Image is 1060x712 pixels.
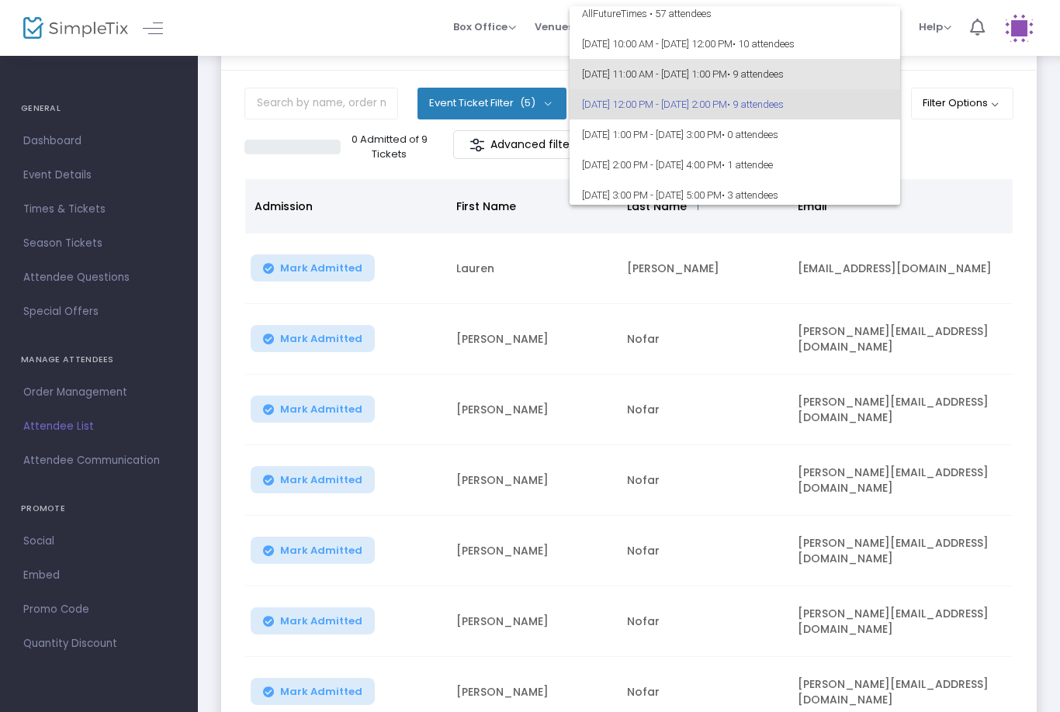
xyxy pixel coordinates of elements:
span: [DATE] 1:00 PM - [DATE] 3:00 PM [582,119,888,150]
span: • 0 attendees [722,129,778,140]
span: • 9 attendees [727,68,784,80]
span: • 3 attendees [722,189,778,201]
span: • 10 attendees [733,38,795,50]
span: • 1 attendee [722,159,773,171]
span: [DATE] 2:00 PM - [DATE] 4:00 PM [582,150,888,180]
span: • 9 attendees [727,99,784,110]
span: [DATE] 3:00 PM - [DATE] 5:00 PM [582,180,888,210]
span: [DATE] 10:00 AM - [DATE] 12:00 PM [582,29,888,59]
span: [DATE] 12:00 PM - [DATE] 2:00 PM [582,89,888,119]
span: [DATE] 11:00 AM - [DATE] 1:00 PM [582,59,888,89]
